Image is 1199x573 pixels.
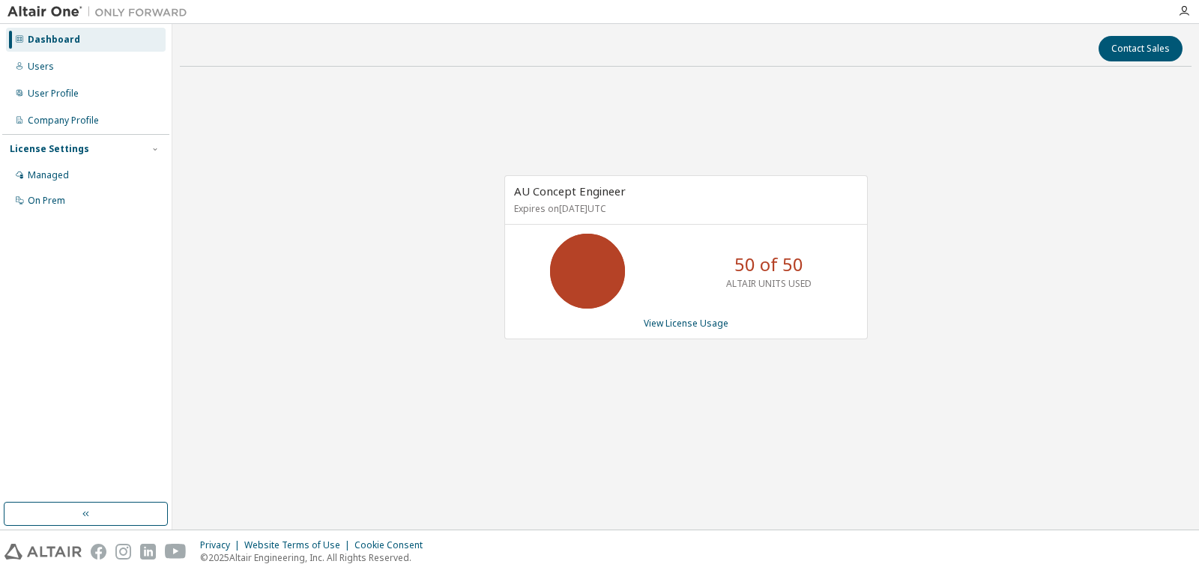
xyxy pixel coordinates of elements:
img: Altair One [7,4,195,19]
div: Dashboard [28,34,80,46]
button: Contact Sales [1099,36,1183,61]
p: ALTAIR UNITS USED [726,277,812,290]
img: linkedin.svg [140,544,156,560]
p: 50 of 50 [734,252,803,277]
div: Privacy [200,539,244,551]
div: License Settings [10,143,89,155]
img: instagram.svg [115,544,131,560]
div: Company Profile [28,115,99,127]
div: Website Terms of Use [244,539,354,551]
img: youtube.svg [165,544,187,560]
div: Managed [28,169,69,181]
div: Cookie Consent [354,539,432,551]
div: User Profile [28,88,79,100]
img: altair_logo.svg [4,544,82,560]
p: © 2025 Altair Engineering, Inc. All Rights Reserved. [200,551,432,564]
div: Users [28,61,54,73]
div: On Prem [28,195,65,207]
span: AU Concept Engineer [514,184,626,198]
p: Expires on [DATE] UTC [514,202,854,215]
img: facebook.svg [91,544,106,560]
a: View License Usage [644,317,728,330]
